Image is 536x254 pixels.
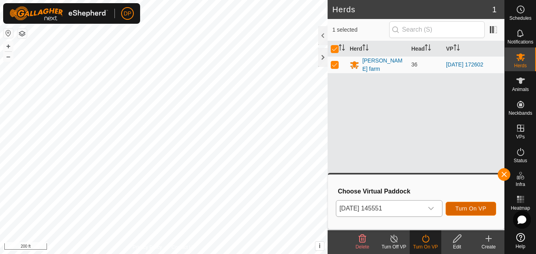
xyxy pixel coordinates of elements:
span: 36 [411,61,418,68]
p-sorticon: Activate to sort [339,45,345,52]
button: + [4,42,13,51]
span: Turn On VP [455,205,486,212]
span: Delete [356,244,369,250]
span: Schedules [509,16,531,21]
button: Map Layers [17,29,27,38]
button: – [4,52,13,61]
p-sorticon: Activate to sort [454,45,460,52]
a: Contact Us [172,244,195,251]
div: Create [473,243,504,250]
input: Search (S) [389,21,485,38]
div: Turn Off VP [378,243,410,250]
div: Turn On VP [410,243,441,250]
th: Herd [347,41,408,57]
span: i [319,243,320,249]
p-sorticon: Activate to sort [425,45,431,52]
span: VPs [516,135,525,139]
span: 1 [492,4,497,15]
h3: Choose Virtual Paddock [338,188,496,195]
p-sorticon: Activate to sort [362,45,369,52]
span: Herds [514,63,527,68]
span: 2025-08-07 145551 [336,201,423,216]
span: Help [515,244,525,249]
span: Heatmap [511,206,530,210]
img: Gallagher Logo [9,6,108,21]
h2: Herds [332,5,492,14]
a: Privacy Policy [133,244,162,251]
div: [PERSON_NAME] farm [362,57,405,73]
a: Help [505,230,536,252]
span: Animals [512,87,529,92]
span: 1 selected [332,26,389,34]
button: Turn On VP [446,202,496,216]
span: Neckbands [508,111,532,116]
th: Head [408,41,443,57]
button: i [315,242,324,250]
span: Notifications [508,40,533,44]
span: Status [514,158,527,163]
span: DP [124,9,131,18]
th: VP [443,41,504,57]
a: [DATE] 172602 [446,61,484,68]
div: dropdown trigger [423,201,439,216]
span: Infra [515,182,525,187]
button: Reset Map [4,28,13,38]
div: Edit [441,243,473,250]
